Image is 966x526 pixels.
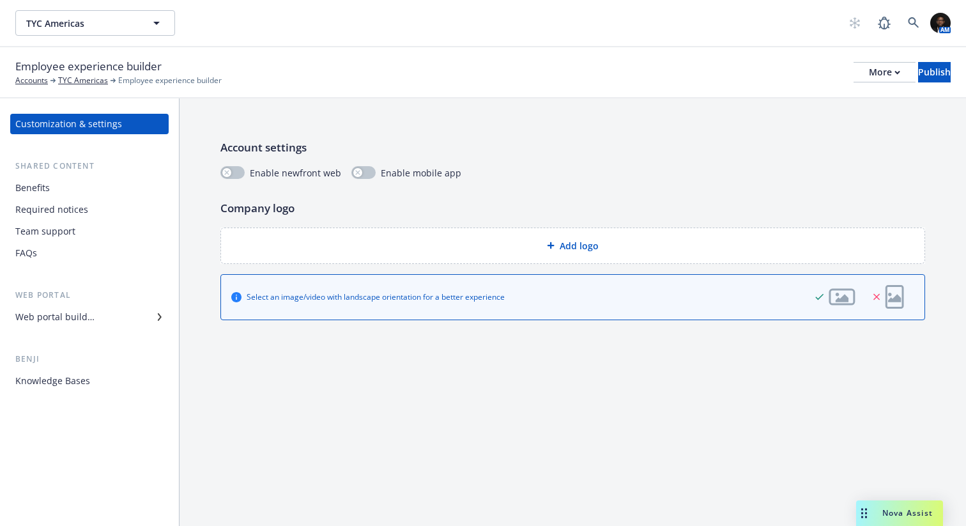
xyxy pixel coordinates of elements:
[220,139,925,156] p: Account settings
[220,228,925,264] div: Add logo
[15,178,50,198] div: Benefits
[918,62,951,82] button: Publish
[10,243,169,263] a: FAQs
[901,10,926,36] a: Search
[58,75,108,86] a: TYC Americas
[869,63,900,82] div: More
[842,10,868,36] a: Start snowing
[882,507,933,518] span: Nova Assist
[10,289,169,302] div: Web portal
[15,114,122,134] div: Customization & settings
[854,62,916,82] button: More
[10,114,169,134] a: Customization & settings
[15,371,90,391] div: Knowledge Bases
[871,10,897,36] a: Report a Bug
[10,199,169,220] a: Required notices
[856,500,943,526] button: Nova Assist
[15,199,88,220] div: Required notices
[918,63,951,82] div: Publish
[250,166,341,180] span: Enable newfront web
[15,307,95,327] div: Web portal builder
[381,166,461,180] span: Enable mobile app
[220,200,925,217] p: Company logo
[10,307,169,327] a: Web portal builder
[15,221,75,242] div: Team support
[930,13,951,33] img: photo
[118,75,222,86] span: Employee experience builder
[15,10,175,36] button: TYC Americas
[15,58,162,75] span: Employee experience builder
[10,160,169,173] div: Shared content
[10,371,169,391] a: Knowledge Bases
[10,221,169,242] a: Team support
[560,239,599,252] span: Add logo
[26,17,137,30] span: TYC Americas
[10,178,169,198] a: Benefits
[856,500,872,526] div: Drag to move
[247,291,505,302] div: Select an image/video with landscape orientation for a better experience
[15,75,48,86] a: Accounts
[10,353,169,366] div: Benji
[15,243,37,263] div: FAQs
